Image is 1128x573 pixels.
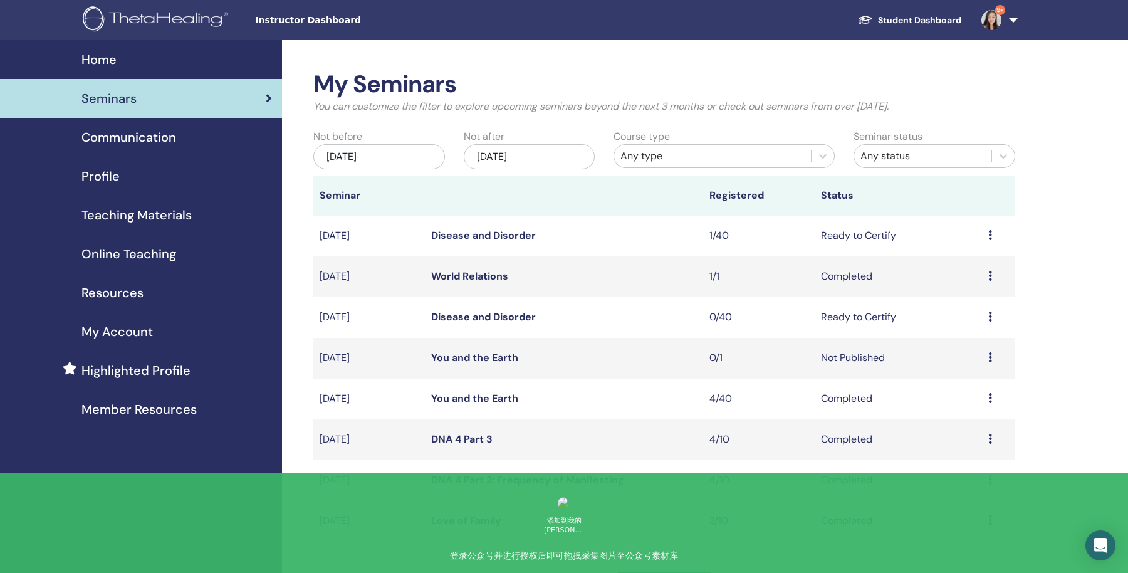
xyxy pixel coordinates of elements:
[81,206,192,224] span: Teaching Materials
[815,256,982,297] td: Completed
[81,167,120,186] span: Profile
[703,460,815,501] td: 4/10
[703,379,815,419] td: 4/40
[1085,530,1115,560] div: Open Intercom Messenger
[854,129,922,144] label: Seminar status
[464,144,595,169] div: [DATE]
[860,149,985,164] div: Any status
[255,14,443,27] span: Instructor Dashboard
[981,10,1001,30] img: default.jpg
[313,297,425,338] td: [DATE]
[815,338,982,379] td: Not Published
[313,419,425,460] td: [DATE]
[703,256,815,297] td: 1/1
[313,338,425,379] td: [DATE]
[431,229,536,242] a: Disease and Disorder
[703,176,815,216] th: Registered
[464,129,504,144] label: Not after
[313,99,1015,114] p: You can customize the filter to explore upcoming seminars beyond the next 3 months or check out s...
[815,460,982,501] td: Completed
[313,256,425,297] td: [DATE]
[815,379,982,419] td: Completed
[81,128,176,147] span: Communication
[431,270,508,283] a: World Relations
[313,379,425,419] td: [DATE]
[313,216,425,256] td: [DATE]
[815,297,982,338] td: Ready to Certify
[848,9,971,32] a: Student Dashboard
[81,400,197,419] span: Member Resources
[83,6,232,34] img: logo.png
[313,70,1015,99] h2: My Seminars
[81,89,137,108] span: Seminars
[815,216,982,256] td: Ready to Certify
[313,176,425,216] th: Seminar
[431,392,518,405] a: You and the Earth
[620,149,805,164] div: Any type
[815,176,982,216] th: Status
[703,338,815,379] td: 0/1
[431,310,536,323] a: Disease and Disorder
[81,50,117,69] span: Home
[313,460,425,501] td: [DATE]
[81,361,191,380] span: Highlighted Profile
[703,419,815,460] td: 4/10
[703,216,815,256] td: 1/40
[614,129,670,144] label: Course type
[313,144,445,169] div: [DATE]
[858,14,873,25] img: graduation-cap-white.svg
[81,283,144,302] span: Resources
[81,244,176,263] span: Online Teaching
[81,322,153,341] span: My Account
[313,129,362,144] label: Not before
[703,297,815,338] td: 0/40
[431,433,493,446] a: DNA 4 Part 3
[815,419,982,460] td: Completed
[431,351,518,364] a: You and the Earth
[995,5,1005,15] span: 9+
